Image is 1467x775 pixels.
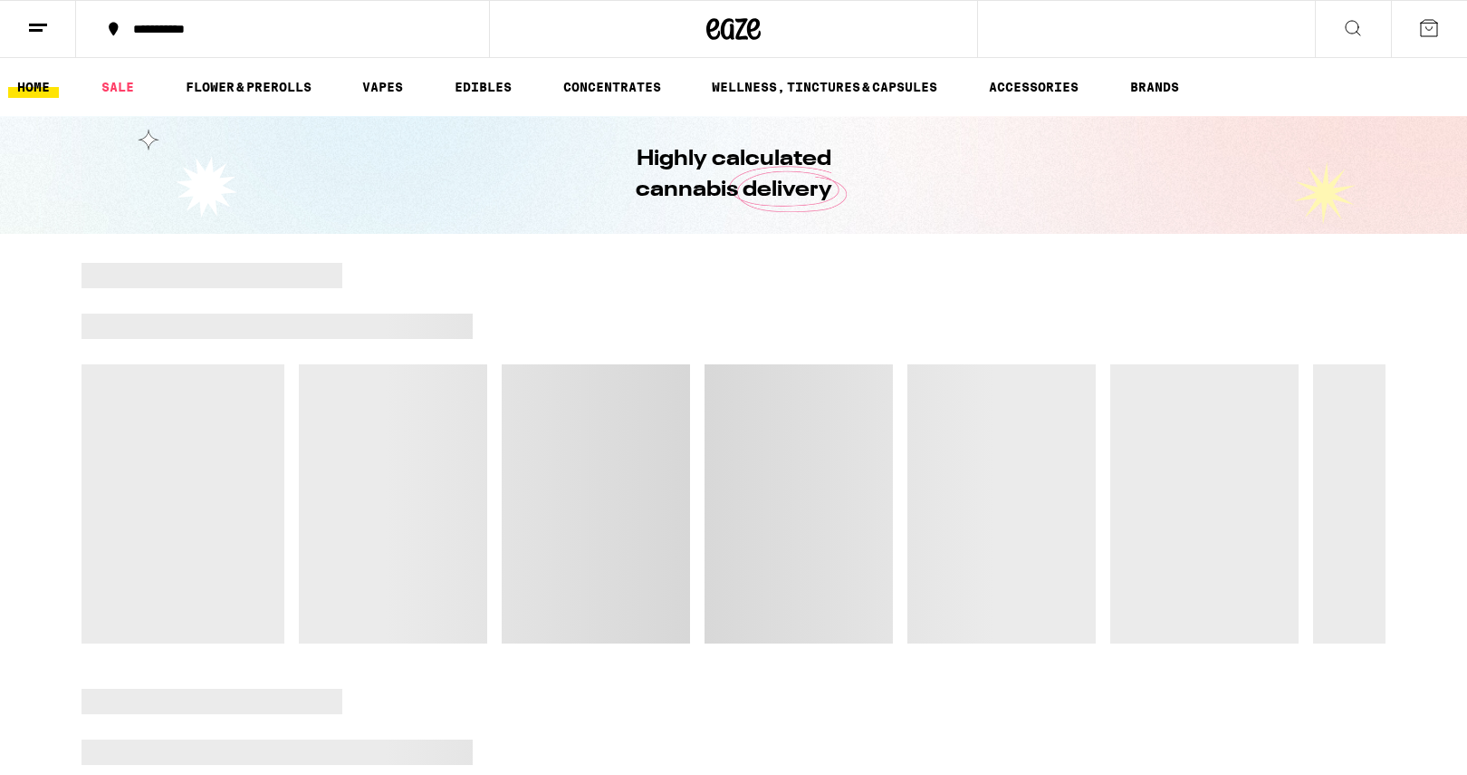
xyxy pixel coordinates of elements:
[446,76,521,98] a: EDIBLES
[703,76,946,98] a: WELLNESS, TINCTURES & CAPSULES
[980,76,1088,98] a: ACCESSORIES
[353,76,412,98] a: VAPES
[8,76,59,98] a: HOME
[177,76,321,98] a: FLOWER & PREROLLS
[554,76,670,98] a: CONCENTRATES
[584,144,883,206] h1: Highly calculated cannabis delivery
[1121,76,1188,98] a: BRANDS
[92,76,143,98] a: SALE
